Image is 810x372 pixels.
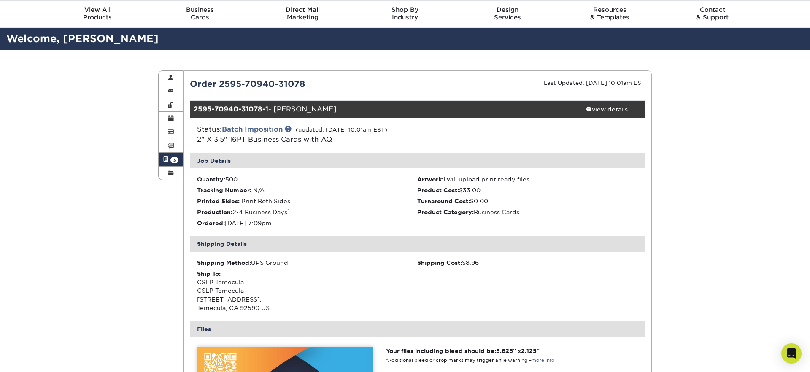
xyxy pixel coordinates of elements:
strong: 2595-70940-31078-1 [194,105,268,113]
div: Order 2595-70940-31078 [184,78,418,90]
div: Industry [354,6,456,21]
strong: Printed Sides: [197,198,240,205]
div: $8.96 [417,259,638,267]
strong: Quantity: [197,176,225,183]
a: Direct MailMarketing [251,1,354,28]
div: Job Details [190,153,645,168]
span: View All [46,6,149,13]
strong: Artwork: [417,176,443,183]
strong: Shipping Method: [197,259,251,266]
div: & Templates [559,6,661,21]
a: Batch Imposition [222,125,283,133]
span: 2.125 [521,348,537,354]
div: Shipping Details [190,236,645,251]
div: UPS Ground [197,259,418,267]
a: 2" X 3.5" 16PT Business Cards with AQ [197,135,332,143]
div: view details [569,105,645,113]
div: Services [456,6,559,21]
div: Cards [149,6,251,21]
div: Marketing [251,6,354,21]
li: 2-4 Business Days [197,208,418,216]
div: Status: [191,124,493,145]
li: Business Cards [417,208,638,216]
span: 3.625 [496,348,513,354]
span: Shop By [354,6,456,13]
small: *Additional bleed or crop marks may trigger a file warning – [386,358,554,363]
li: $33.00 [417,186,638,194]
strong: Production: [197,209,232,216]
div: - [PERSON_NAME] [190,101,569,118]
li: 500 [197,175,418,183]
strong: Shipping Cost: [417,259,462,266]
span: Contact [661,6,764,13]
small: Last Updated: [DATE] 10:01am EST [544,80,645,86]
span: Print Both Sides [241,198,290,205]
a: view details [569,101,645,118]
strong: Product Cost: [417,187,459,194]
a: Resources& Templates [559,1,661,28]
small: (updated: [DATE] 10:01am EST) [296,127,387,133]
a: DesignServices [456,1,559,28]
span: Business [149,6,251,13]
strong: Product Category: [417,209,474,216]
a: 3 [159,153,183,166]
a: Contact& Support [661,1,764,28]
span: 3 [170,157,178,163]
div: CSLP Temecula CSLP Temecula [STREET_ADDRESS], Temecula, CA 92590 US [197,270,418,313]
span: Design [456,6,559,13]
div: Open Intercom Messenger [781,343,802,364]
strong: Your files including bleed should be: " x " [386,348,540,354]
strong: Tracking Number: [197,187,251,194]
div: & Support [661,6,764,21]
a: BusinessCards [149,1,251,28]
a: Shop ByIndustry [354,1,456,28]
a: View AllProducts [46,1,149,28]
strong: Turnaround Cost: [417,198,470,205]
span: Direct Mail [251,6,354,13]
span: Resources [559,6,661,13]
div: Products [46,6,149,21]
div: Files [190,321,645,337]
span: N/A [253,187,265,194]
a: more info [532,358,554,363]
li: I will upload print ready files. [417,175,638,183]
strong: Ordered: [197,220,225,226]
li: $0.00 [417,197,638,205]
li: [DATE] 7:09pm [197,219,418,227]
strong: Ship To: [197,270,221,277]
